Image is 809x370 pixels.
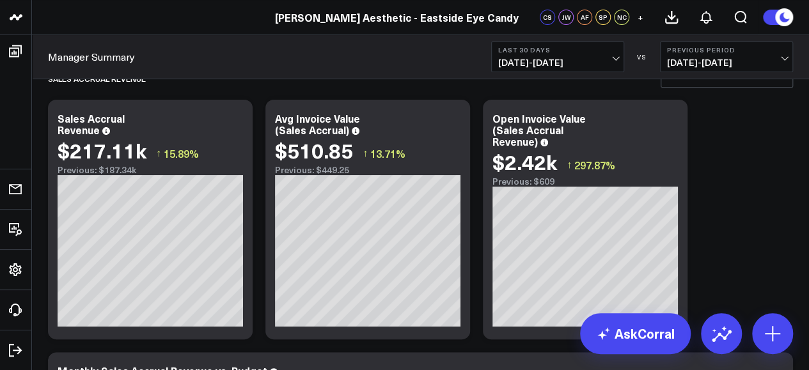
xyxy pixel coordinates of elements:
div: VS [631,53,654,61]
a: Manager Summary [48,50,135,64]
div: Previous: $187.34k [58,165,243,175]
button: Last 30 Days[DATE]-[DATE] [491,42,624,72]
div: Open Invoice Value (Sales Accrual Revenue) [492,111,586,148]
a: AskCorral [580,313,691,354]
div: Avg Invoice Value (Sales Accrual) [275,111,360,137]
div: CS [540,10,555,25]
span: 13.71% [370,146,405,160]
span: 297.87% [574,158,615,172]
div: Previous: $449.25 [275,165,460,175]
span: ↑ [363,145,368,162]
div: NC [614,10,629,25]
button: + [632,10,648,25]
div: SP [595,10,611,25]
div: AF [577,10,592,25]
span: + [638,13,643,22]
button: Previous Period[DATE]-[DATE] [660,42,793,72]
div: $217.11k [58,139,146,162]
div: $510.85 [275,139,353,162]
span: [DATE] - [DATE] [498,58,617,68]
div: $2.42k [492,150,557,173]
div: Sales Accrual Revenue [58,111,125,137]
span: ↑ [567,157,572,173]
b: Previous Period [667,46,786,54]
div: JW [558,10,574,25]
span: 15.89% [164,146,199,160]
span: [DATE] - [DATE] [667,58,786,68]
span: ↑ [156,145,161,162]
b: Last 30 Days [498,46,617,54]
a: [PERSON_NAME] Aesthetic - Eastside Eye Candy [275,10,519,24]
div: Previous: $609 [492,176,678,187]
